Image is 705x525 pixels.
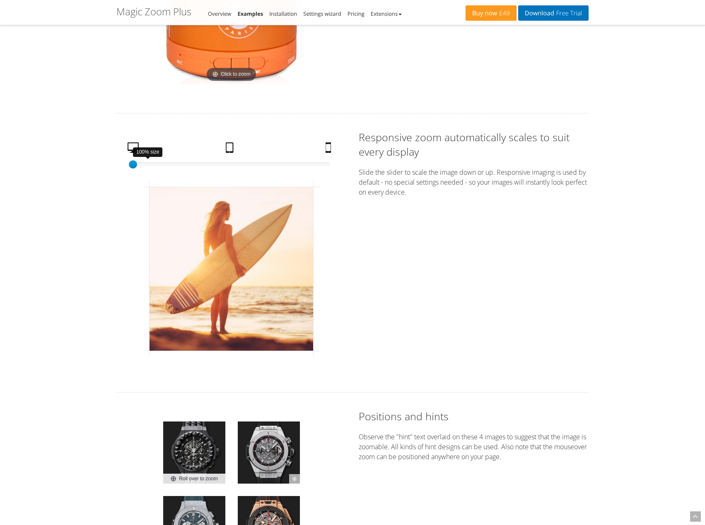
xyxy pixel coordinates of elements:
[497,10,510,17] span: £49
[371,10,402,17] a: Extensions
[208,10,231,17] a: Overview
[359,432,589,462] p: Observe the "hint" text overlaid on these 4 images to suggest that the image is zoomable. All kin...
[269,10,297,17] a: Installation
[303,10,341,17] a: Settings wizard
[554,10,582,17] span: Free Trial
[359,167,589,197] p: Slide the slider to scale the image down or up. Responsive imaging is used by default - no specia...
[466,5,517,21] a: Buy now£49
[518,5,589,21] a: DownloadFree Trial
[359,409,589,424] h2: Positions and hints
[322,142,336,157] a: Mobile
[348,10,365,17] a: Pricing
[116,6,191,17] h1: Magic Zoom Plus
[222,142,239,157] a: Tablet
[237,10,263,17] a: Examples
[124,142,144,157] a: Desktop
[163,421,225,484] a: Roll over to zoom
[359,130,589,159] h2: Responsive zoom automatically scales to suit every display
[238,421,300,484] a: Zoom
[133,147,162,157] div: 100% size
